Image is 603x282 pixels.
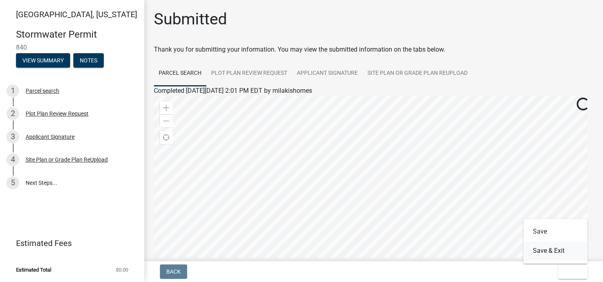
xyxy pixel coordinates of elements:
a: Site Plan or Grade Plan ReUpload [363,61,472,86]
button: Save [523,222,587,241]
div: Zoom out [160,114,173,127]
wm-modal-confirm: Summary [16,58,70,64]
div: Exit [523,219,587,264]
span: Estimated Total [16,267,51,272]
wm-modal-confirm: Notes [73,58,104,64]
span: Exit [565,268,576,275]
div: Site Plan or Grade Plan ReUpload [26,157,108,162]
div: 5 [6,176,19,189]
button: Exit [558,264,587,279]
a: Plot Plan Review Request [206,61,292,86]
button: Back [160,264,187,279]
button: Save & Exit [523,241,587,260]
span: $0.00 [116,267,128,272]
div: Find my location [160,131,173,144]
a: Estimated Fees [6,235,131,251]
button: View Summary [16,53,70,68]
div: Thank you for submitting your information. You may view the submitted information on the tabs below. [154,45,593,54]
button: Notes [73,53,104,68]
div: Zoom in [160,102,173,114]
div: Plot Plan Review Request [26,111,89,116]
h1: Submitted [154,10,227,29]
div: 3 [6,130,19,143]
div: Parcel search [26,88,59,94]
span: Completed [DATE][DATE] 2:01 PM EDT by milakishomes [154,87,312,94]
span: Back [166,268,181,275]
h4: Stormwater Permit [16,29,138,40]
a: Parcel search [154,61,206,86]
a: Applicant Signature [292,61,363,86]
div: 4 [6,153,19,166]
div: 2 [6,107,19,120]
span: [GEOGRAPHIC_DATA], [US_STATE] [16,10,137,19]
div: 1 [6,84,19,97]
span: 840 [16,44,128,51]
div: Applicant Signature [26,134,75,140]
